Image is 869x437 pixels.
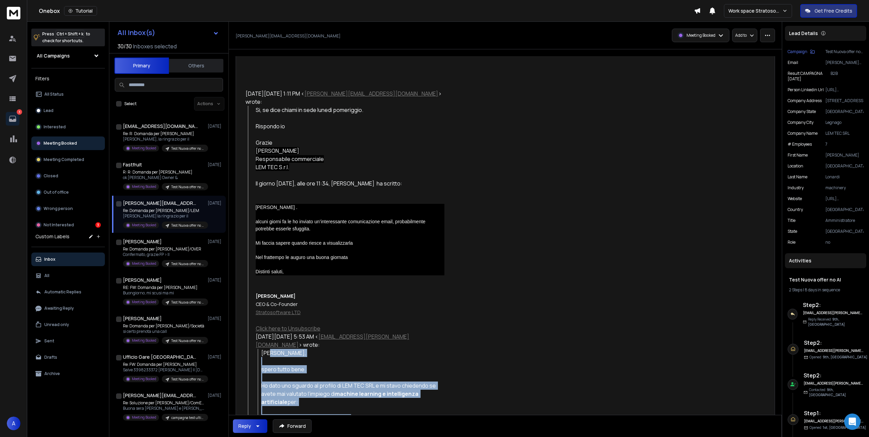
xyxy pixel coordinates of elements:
[788,109,816,114] p: Company State
[825,152,864,158] p: [PERSON_NAME]
[256,254,445,261] div: Nel frattempo le auguro una buona giornata
[825,120,864,125] p: Legnago
[123,367,205,373] p: Salve 3398233372 [PERSON_NAME] Il [DATE]
[123,169,205,175] p: R: R: Domanda per [PERSON_NAME]
[208,354,223,360] p: [DATE]
[788,185,804,191] p: industry
[7,417,20,430] button: A
[788,60,798,65] p: Email
[803,301,869,309] h6: Step 2 :
[123,362,205,367] p: Re: FW: Domanda per [PERSON_NAME]
[825,142,864,147] p: 7
[788,229,797,234] p: State
[788,174,807,180] p: Last Name
[44,273,49,278] p: All
[44,289,81,295] p: Automatic Replies
[788,240,795,245] p: role
[825,49,864,54] p: Test Nuova offer no AI
[208,124,223,129] p: [DATE]
[256,204,445,211] div: [PERSON_NAME] .
[31,351,105,364] button: Drafts
[803,310,863,315] h6: [EMAIL_ADDRESS][PERSON_NAME][DOMAIN_NAME]
[44,124,66,130] p: Interested
[789,276,862,283] h1: Test Nuova offer no AI
[123,354,198,360] h1: Ufficio Gare [GEOGRAPHIC_DATA]
[6,112,19,126] a: 3
[788,87,824,93] p: Person Linkedin Url
[44,222,74,228] p: Not Interested
[261,349,444,357] div: [PERSON_NAME],
[788,163,803,169] p: location
[823,355,867,359] span: 9th, [GEOGRAPHIC_DATA]
[44,141,77,146] p: Meeting Booked
[788,98,822,103] p: Company Address
[44,338,54,344] p: Sent
[123,277,162,284] h1: [PERSON_NAME]
[788,49,815,54] button: Campaign
[171,338,204,343] p: Test Nuova offer no AI
[789,287,862,293] div: |
[31,185,105,199] button: Out of office
[273,419,312,433] button: Forward
[31,136,105,150] button: Meeting Booked
[304,90,438,97] a: [PERSON_NAME][EMAIL_ADDRESS][DOMAIN_NAME]
[31,218,105,232] button: Not Interested3
[44,257,56,262] p: Inbox
[256,147,299,155] span: [PERSON_NAME]
[123,175,205,180] p: ok [PERSON_NAME] Owner &
[238,423,251,430] div: Reply
[132,223,156,228] p: Meeting Booked
[133,42,177,50] h3: Inboxes selected
[132,415,156,420] p: Meeting Booked
[256,333,445,349] div: [DATE][DATE] 5:53 AM < > wrote:
[132,184,156,189] p: Meeting Booked
[261,382,444,406] div: Ho dato uno sguardo al profilo di LEM TEC SRL e mi stavo chiedendo se avete mai valutato l’impieg...
[31,87,105,101] button: All Status
[825,131,864,136] p: LEM TEC SRL
[804,381,863,386] h6: [EMAIL_ADDRESS][PERSON_NAME][DOMAIN_NAME]
[825,174,864,180] p: Lonardi
[809,355,867,360] p: Opened
[256,309,301,315] a: Stratosoftware LTD
[123,161,142,168] h1: Fastfruit
[788,207,803,212] p: Country
[132,338,156,343] p: Meeting Booked
[208,239,223,244] p: [DATE]
[788,120,813,125] p: Company City
[823,425,866,430] span: 1st, [GEOGRAPHIC_DATA]
[233,419,267,433] button: Reply
[31,153,105,166] button: Meeting Completed
[825,185,864,191] p: machinery
[261,390,420,406] strong: machine learning e intelligenza artificiale
[42,31,90,44] p: Press to check for shortcuts.
[171,223,204,228] p: Test Nuova offer no AI
[261,414,444,422] div: trasformare i dati in insight operativi
[256,240,445,247] div: Mi faccia sapere quando riesce a visualizzarla
[44,190,69,195] p: Out of office
[208,316,223,321] p: [DATE]
[123,392,198,399] h1: [PERSON_NAME][EMAIL_ADDRESS][DOMAIN_NAME]
[44,157,84,162] p: Meeting Completed
[123,252,205,257] p: Confermato, grazie FP > Il
[809,425,866,430] p: Opened
[825,163,864,169] p: [GEOGRAPHIC_DATA]
[132,146,156,151] p: Meeting Booked
[808,317,869,327] p: Reply Received
[44,173,58,179] p: Closed
[171,415,204,420] p: campagna test ultima settimana di luglio
[132,376,156,382] p: Meeting Booked
[788,49,807,54] p: Campaign
[171,300,204,305] p: Test Nuova offer no AI
[31,302,105,315] button: Awaiting Reply
[123,208,205,213] p: Re: Domanda per [PERSON_NAME]/LEM
[44,92,64,97] p: All Status
[804,339,867,347] h6: Step 2 :
[256,301,298,307] span: CEO & Co-Founder
[44,306,74,311] p: Awaiting Reply
[123,290,205,296] p: Buongiorno, mi scusi ma mi
[31,49,105,63] button: All Campaigns
[31,104,105,117] button: Lead
[44,206,73,211] p: Wrong person
[208,162,223,167] p: [DATE]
